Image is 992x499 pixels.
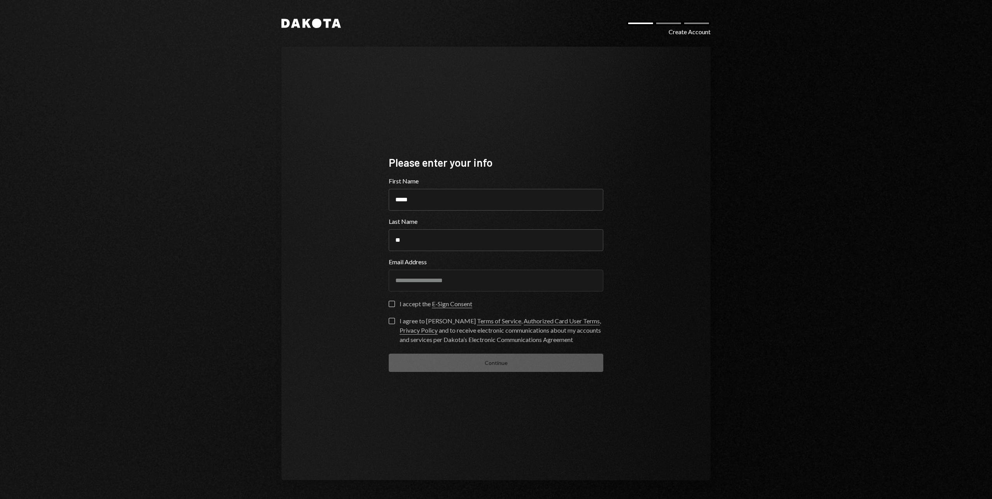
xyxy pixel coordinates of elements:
div: Create Account [669,27,711,37]
button: I agree to [PERSON_NAME] Terms of Service, Authorized Card User Terms, Privacy Policy and to rece... [389,318,395,324]
label: First Name [389,176,603,186]
a: Authorized Card User Terms [524,317,600,325]
a: E-Sign Consent [432,300,472,308]
a: Privacy Policy [400,326,438,335]
div: I agree to [PERSON_NAME] , , and to receive electronic communications about my accounts and servi... [400,316,603,344]
div: Please enter your info [389,155,603,170]
a: Terms of Service [477,317,521,325]
label: Email Address [389,257,603,267]
button: I accept the E-Sign Consent [389,301,395,307]
label: Last Name [389,217,603,226]
div: I accept the [400,299,472,309]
